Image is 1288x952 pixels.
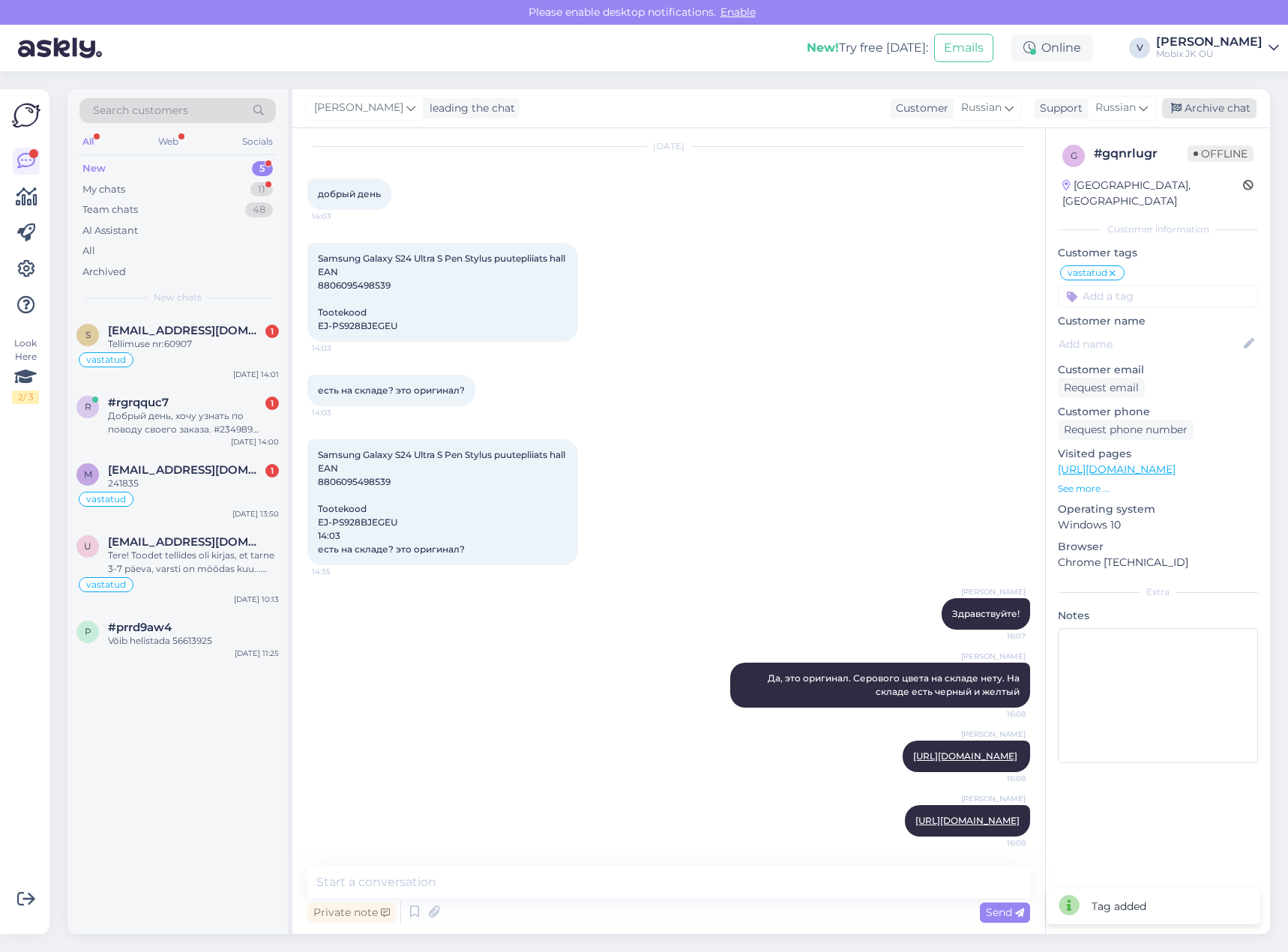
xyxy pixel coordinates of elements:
span: #rgrqquc7 [108,396,169,409]
span: [PERSON_NAME] [961,651,1026,662]
span: p [85,626,91,637]
div: Look Here [12,337,39,404]
b: New! [807,40,839,55]
span: Здравствуйте! [952,608,1020,619]
span: 14:03 [312,343,368,354]
div: Socials [239,132,276,151]
div: All [79,132,97,151]
span: vastatud [86,580,126,589]
div: Online [1011,34,1093,61]
p: Browser [1058,539,1258,555]
span: r [85,401,91,412]
span: Да, это оригинал. Серового цвета на складе нету. На складе есть черный и желтый [768,672,1022,697]
div: Support [1034,100,1083,116]
span: uku.ojasalu@gmail.com [108,535,264,549]
img: Askly Logo [12,101,40,130]
div: 11 [250,182,273,197]
span: Samsung Galaxy S24 Ultra S Pen Stylus puutepliiats hall EAN 8806095498539 Tootekood EJ-PS928BJEGE... [318,449,568,555]
div: Archived [82,265,126,280]
span: Send [986,906,1024,919]
div: 241835 [108,477,279,490]
div: 1 [265,325,279,338]
div: Extra [1058,585,1258,599]
div: [PERSON_NAME] [1156,36,1263,48]
input: Add name [1059,336,1241,352]
div: 1 [265,397,279,410]
div: [DATE] 10:13 [234,594,279,605]
div: Customer [890,100,948,116]
div: [DATE] 13:50 [232,508,279,519]
div: 1 [265,464,279,477]
span: Russian [1095,100,1136,116]
div: Tellimuse nr:60907 [108,337,279,351]
a: [URL][DOMAIN_NAME] [1058,463,1176,476]
span: 16:08 [969,708,1026,720]
div: V [1129,37,1150,58]
span: [PERSON_NAME] [961,586,1026,597]
span: u [84,540,91,552]
span: есть на складе? это оригинал? [318,385,465,396]
span: Search customers [93,103,188,118]
div: Добрый день, хочу узнать по поводу своего заказа. #234989 Сказали, что скорее всего придет к поне... [108,409,279,436]
div: AI Assistant [82,223,138,238]
a: [URL][DOMAIN_NAME] [913,750,1017,762]
a: [PERSON_NAME]Mobix JK OÜ [1156,36,1279,60]
div: # gqnrlugr [1094,145,1188,163]
div: Tag added [1092,899,1146,915]
div: leading the chat [424,100,515,116]
div: Web [155,132,181,151]
div: Team chats [82,202,138,217]
p: Visited pages [1058,446,1258,462]
p: Windows 10 [1058,517,1258,533]
span: m [84,469,92,480]
p: Notes [1058,608,1258,624]
span: [PERSON_NAME] [961,793,1026,804]
div: Private note [307,903,396,923]
div: Mobix JK OÜ [1156,48,1263,60]
span: vastatud [86,355,126,364]
p: Customer name [1058,313,1258,329]
span: 16:08 [969,773,1026,784]
p: Customer email [1058,362,1258,378]
span: vastatud [86,495,126,504]
div: 5 [252,161,273,176]
p: Operating system [1058,501,1258,517]
span: Russian [961,100,1002,116]
span: Enable [716,5,760,19]
div: Võib helistada 56613925 [108,634,279,648]
p: Customer tags [1058,245,1258,261]
span: merlinelizabethkoppel@gmail.com [108,463,264,477]
div: Customer information [1058,223,1258,236]
div: Request email [1058,378,1145,398]
span: s [85,329,91,340]
span: добрый день [318,188,381,199]
div: New [82,161,106,176]
span: 16:08 [969,837,1026,849]
div: 48 [245,202,273,217]
div: All [82,244,95,259]
div: [DATE] 11:25 [235,648,279,659]
span: Offline [1188,145,1254,162]
span: #prrd9aw4 [108,621,172,634]
p: Chrome [TECHNICAL_ID] [1058,555,1258,570]
div: [DATE] 14:00 [231,436,279,448]
span: [PERSON_NAME] [314,100,403,116]
span: 14:03 [312,407,368,418]
div: [DATE] 14:01 [233,369,279,380]
div: Tere! Toodet tellides oli kirjas, et tarne 3-7 päeva, varsti on möödas kuu... Kas on uudiseid, ka... [108,549,279,576]
span: 14:35 [312,566,368,577]
span: 16:07 [969,630,1026,642]
p: Customer phone [1058,404,1258,420]
button: Emails [934,34,993,62]
span: 14:03 [312,211,368,222]
span: g [1071,150,1077,161]
div: My chats [82,182,125,197]
span: [PERSON_NAME] [961,729,1026,740]
input: Add a tag [1058,285,1258,307]
div: Request phone number [1058,420,1194,440]
span: Samsung Galaxy S24 Ultra S Pen Stylus puutepliiats hall EAN 8806095498539 Tootekood EJ-PS928BJEGEU [318,253,568,331]
a: [URL][DOMAIN_NAME] [915,815,1020,826]
div: Try free [DATE]: [807,39,928,57]
div: 2 / 3 [12,391,39,404]
p: See more ... [1058,482,1258,495]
